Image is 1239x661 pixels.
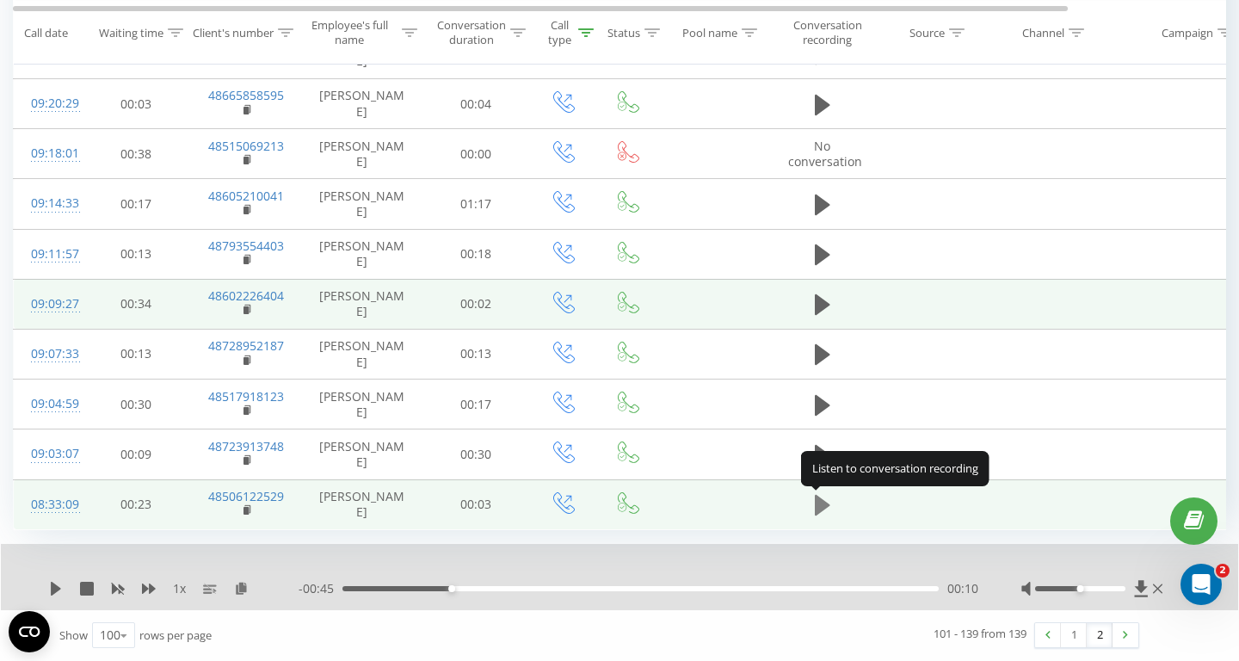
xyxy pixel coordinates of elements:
[422,179,530,229] td: 01:17
[83,129,190,179] td: 00:38
[83,79,190,129] td: 00:03
[83,329,190,379] td: 00:13
[302,229,422,279] td: [PERSON_NAME]
[208,388,284,405] a: 48517918123
[31,238,65,271] div: 09:11:57
[788,138,862,170] span: No conversation
[31,437,65,471] div: 09:03:07
[422,279,530,329] td: 00:02
[682,25,737,40] div: Pool name
[173,580,186,597] span: 1 x
[934,625,1026,642] div: 101 - 139 from 139
[83,429,190,479] td: 00:09
[422,329,530,379] td: 00:13
[24,25,68,40] div: Call date
[83,479,190,529] td: 00:23
[31,488,65,522] div: 08:33:09
[83,179,190,229] td: 00:17
[1022,25,1064,40] div: Channel
[1087,623,1113,647] a: 2
[302,79,422,129] td: [PERSON_NAME]
[422,229,530,279] td: 00:18
[1061,623,1087,647] a: 1
[59,627,88,643] span: Show
[31,287,65,321] div: 09:09:27
[545,18,574,47] div: Call type
[208,238,284,254] a: 48793554403
[193,25,274,40] div: Client's number
[208,438,284,454] a: 48723913748
[302,279,422,329] td: [PERSON_NAME]
[1076,585,1083,592] div: Accessibility label
[786,18,869,47] div: Conversation recording
[801,451,989,485] div: Listen to conversation recording
[31,187,65,220] div: 09:14:33
[437,18,506,47] div: Conversation duration
[302,479,422,529] td: [PERSON_NAME]
[422,380,530,429] td: 00:17
[302,429,422,479] td: [PERSON_NAME]
[302,18,398,47] div: Employee's full name
[9,611,50,652] button: Open CMP widget
[208,87,284,103] a: 48665858595
[1216,564,1230,578] span: 2
[302,329,422,379] td: [PERSON_NAME]
[83,229,190,279] td: 00:13
[422,429,530,479] td: 00:30
[83,279,190,329] td: 00:34
[1162,25,1213,40] div: Campaign
[99,25,163,40] div: Waiting time
[100,627,120,644] div: 100
[947,580,978,597] span: 00:10
[208,337,284,354] a: 48728952187
[31,337,65,371] div: 09:07:33
[299,580,342,597] span: - 00:45
[208,138,284,154] a: 48515069213
[422,129,530,179] td: 00:00
[422,479,530,529] td: 00:03
[208,488,284,504] a: 48506122529
[422,79,530,129] td: 00:04
[31,387,65,421] div: 09:04:59
[208,188,284,204] a: 48605210041
[83,380,190,429] td: 00:30
[31,87,65,120] div: 09:20:29
[139,627,212,643] span: rows per page
[31,137,65,170] div: 09:18:01
[302,380,422,429] td: [PERSON_NAME]
[909,25,945,40] div: Source
[302,129,422,179] td: [PERSON_NAME]
[208,287,284,304] a: 48602226404
[448,585,455,592] div: Accessibility label
[1180,564,1222,605] iframe: Intercom live chat
[607,25,640,40] div: Status
[302,179,422,229] td: [PERSON_NAME]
